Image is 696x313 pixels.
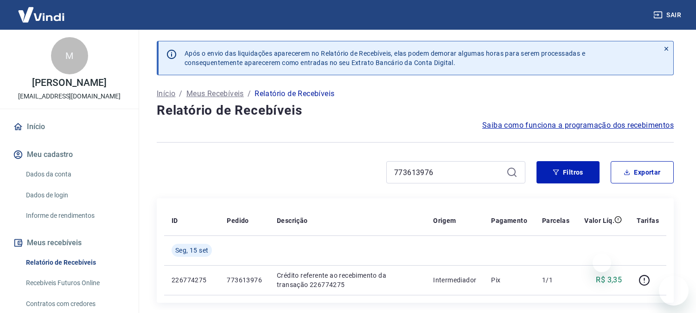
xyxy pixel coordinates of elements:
[22,186,128,205] a: Dados de login
[277,216,308,225] p: Descrição
[637,216,659,225] p: Tarifas
[491,275,527,285] p: Pix
[491,216,527,225] p: Pagamento
[32,78,106,88] p: [PERSON_NAME]
[22,274,128,293] a: Recebíveis Futuros Online
[179,88,182,99] p: /
[255,88,334,99] p: Relatório de Recebíveis
[227,275,262,285] p: 773613976
[394,165,503,179] input: Busque pelo número do pedido
[542,216,569,225] p: Parcelas
[22,253,128,272] a: Relatório de Recebíveis
[186,88,244,99] a: Meus Recebíveis
[11,0,71,29] img: Vindi
[433,275,476,285] p: Intermediador
[11,144,128,165] button: Meu cadastro
[536,161,600,183] button: Filtros
[172,275,212,285] p: 226774275
[248,88,251,99] p: /
[611,161,674,183] button: Exportar
[185,49,585,67] p: Após o envio das liquidações aparecerem no Relatório de Recebíveis, elas podem demorar algumas ho...
[172,216,178,225] p: ID
[22,206,128,225] a: Informe de rendimentos
[433,216,456,225] p: Origem
[175,246,208,255] span: Seg, 15 set
[482,120,674,131] a: Saiba como funciona a programação dos recebimentos
[157,101,674,120] h4: Relatório de Recebíveis
[157,88,175,99] a: Início
[659,276,689,306] iframe: Botão para abrir a janela de mensagens
[651,7,685,24] button: Sair
[596,274,622,286] p: R$ 3,35
[51,37,88,74] div: M
[584,216,614,225] p: Valor Líq.
[22,165,128,184] a: Dados da conta
[593,254,611,272] iframe: Fechar mensagem
[18,91,121,101] p: [EMAIL_ADDRESS][DOMAIN_NAME]
[277,271,418,289] p: Crédito referente ao recebimento da transação 226774275
[11,233,128,253] button: Meus recebíveis
[11,117,128,137] a: Início
[542,275,569,285] p: 1/1
[227,216,249,225] p: Pedido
